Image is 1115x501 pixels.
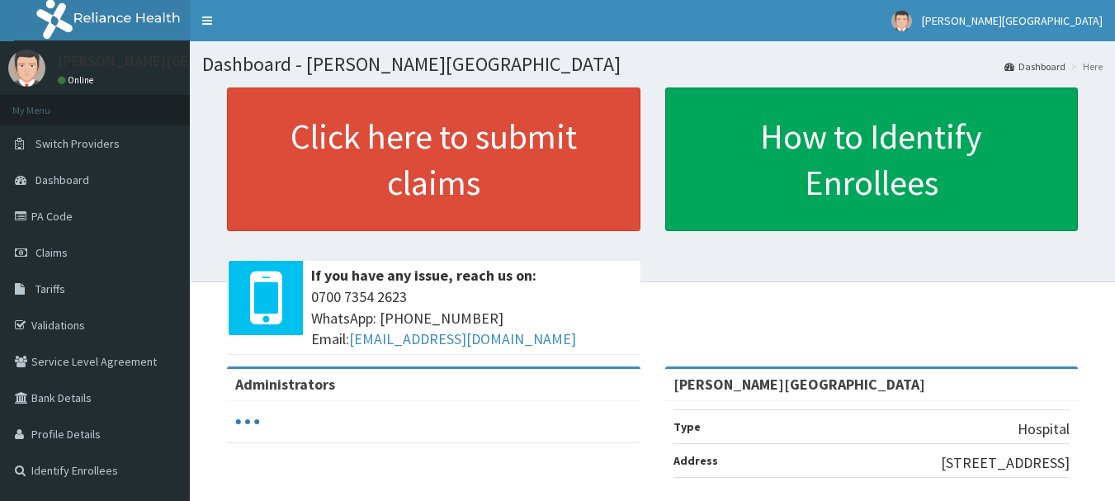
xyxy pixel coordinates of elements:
b: Administrators [235,375,335,394]
a: How to Identify Enrollees [665,87,1079,231]
strong: [PERSON_NAME][GEOGRAPHIC_DATA] [673,375,925,394]
a: [EMAIL_ADDRESS][DOMAIN_NAME] [349,329,576,348]
span: Claims [35,245,68,260]
span: Dashboard [35,173,89,187]
span: [PERSON_NAME][GEOGRAPHIC_DATA] [922,13,1103,28]
a: Click here to submit claims [227,87,640,231]
b: Address [673,453,718,468]
p: Hospital [1018,418,1070,440]
span: Switch Providers [35,136,120,151]
p: [PERSON_NAME][GEOGRAPHIC_DATA] [58,54,302,69]
li: Here [1067,59,1103,73]
h1: Dashboard - [PERSON_NAME][GEOGRAPHIC_DATA] [202,54,1103,75]
b: Type [673,419,701,434]
img: User Image [8,50,45,87]
img: User Image [891,11,912,31]
span: Tariffs [35,281,65,296]
span: 0700 7354 2623 WhatsApp: [PHONE_NUMBER] Email: [311,286,632,350]
p: [STREET_ADDRESS] [941,452,1070,474]
a: Dashboard [1004,59,1065,73]
svg: audio-loading [235,409,260,434]
a: Online [58,74,97,86]
b: If you have any issue, reach us on: [311,266,536,285]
